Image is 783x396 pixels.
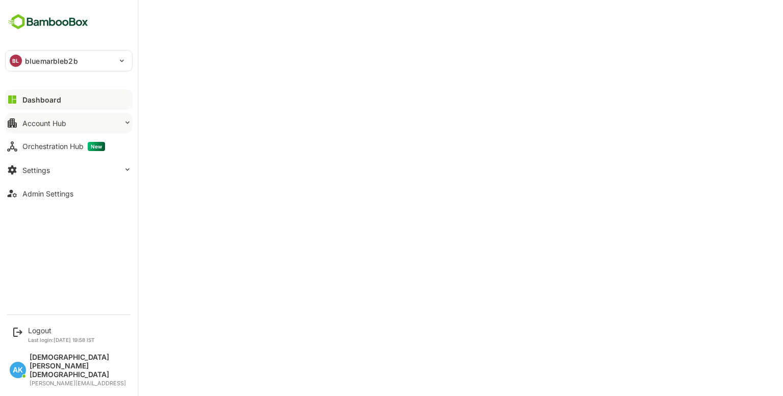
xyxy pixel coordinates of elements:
div: Dashboard [22,95,61,104]
p: bluemarbleb2b [25,56,78,66]
button: Orchestration HubNew [5,136,133,157]
p: Last login: [DATE] 19:58 IST [28,337,95,343]
span: New [88,142,105,151]
div: Logout [28,326,95,335]
div: [DEMOGRAPHIC_DATA][PERSON_NAME][DEMOGRAPHIC_DATA] [30,353,127,379]
button: Account Hub [5,113,133,133]
div: BL [10,55,22,67]
div: [PERSON_NAME][EMAIL_ADDRESS] [30,380,127,387]
div: AK [10,362,26,378]
div: Admin Settings [22,189,73,198]
div: Orchestration Hub [22,142,105,151]
div: Settings [22,166,50,175]
button: Dashboard [5,89,133,110]
button: Settings [5,160,133,180]
div: Account Hub [22,119,66,128]
img: BambooboxFullLogoMark.5f36c76dfaba33ec1ec1367b70bb1252.svg [5,12,91,32]
button: Admin Settings [5,183,133,204]
div: BLbluemarbleb2b [6,51,132,71]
